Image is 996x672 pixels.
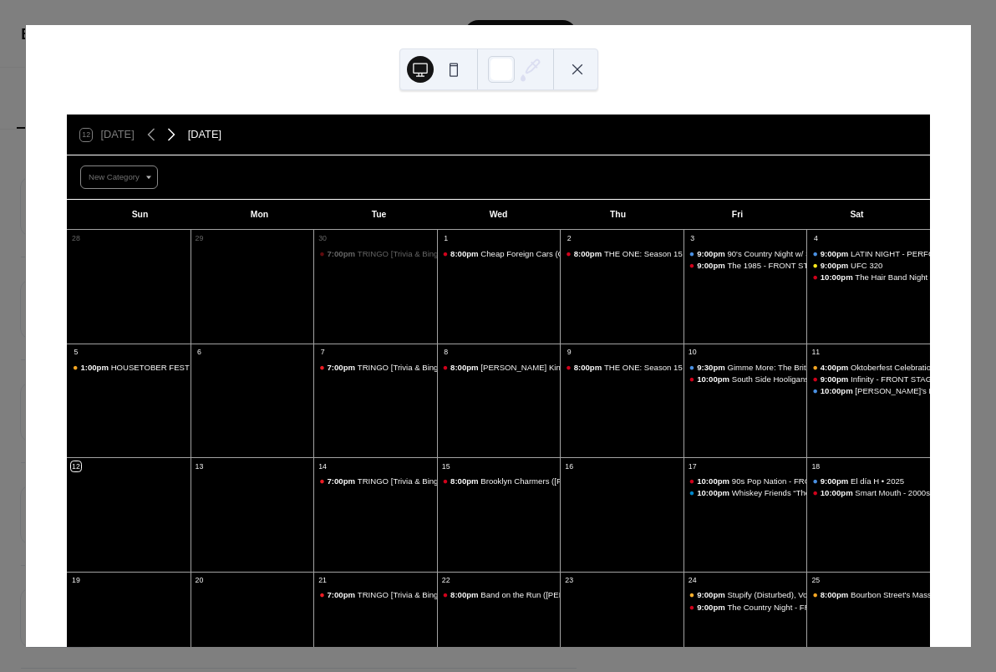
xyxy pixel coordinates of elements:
span: 7:00pm [328,248,358,259]
span: 9:00pm [697,602,727,613]
div: 19 [71,575,81,585]
div: The Hair Band Night - FRONT STAGE [806,272,930,283]
div: The Hair Band Night - FRONT STAGE [855,272,991,283]
span: 9:00pm [821,374,851,384]
div: 2 [564,233,574,243]
span: 10:00pm [697,476,732,486]
div: 90s Pop Nation - FRONT STAGE [683,476,807,486]
span: 8:00pm [450,362,480,373]
span: 8:00pm [450,476,480,486]
div: 29 [194,233,204,243]
div: Infinity - FRONT STAGE [806,374,930,384]
div: 11 [811,348,821,358]
div: Sun [80,200,200,230]
div: 14 [318,461,328,471]
div: Band on the Run ([PERSON_NAME] Tribute) - FRONT STAGE [480,589,704,600]
div: 3 [688,233,698,243]
span: 9:00pm [821,260,851,271]
span: 9:00pm [821,248,851,259]
div: Whiskey Friends “The Morgan Wallen Experience“ - PERFORMANCE HALL [683,487,807,498]
div: 90's Country Night w/ South City Revival - PERFORMANCE HALL [727,248,963,259]
div: 25 [811,575,821,585]
span: 4:00pm [821,362,851,373]
span: 10:00pm [697,487,732,498]
div: LATIN NIGHT - PERFORMANCE HALL [806,248,930,259]
span: 10:00pm [821,272,856,283]
div: 7 [318,348,328,358]
div: 6 [194,348,204,358]
span: 9:30pm [697,362,727,373]
div: 22 [440,575,450,585]
span: 8:00pm [574,362,604,373]
div: Tue [319,200,439,230]
div: Gimme More: The Britney Experience - PERFORMANCE HALL [727,362,953,373]
div: THE ONE: Season 15 - WEEK 1 - First Impression Week [604,248,806,259]
div: Brooklyn Charmers (Steely Dan Tribute) - FRONT STAGE [437,476,561,486]
div: 16 [564,461,574,471]
div: South Side Hooligans - FRONT STAGE [683,374,807,384]
div: TRINGO [Trivia & Bingo] [313,362,437,373]
div: TRINGO [Trivia & Bingo] [313,248,437,259]
div: Band on the Run (Paul McCartney Tribute) - FRONT STAGE [437,589,561,600]
div: Bourbon Street's Massive Halloween Party | Presented by Haunted House Chicago & Midnight Terror [806,589,930,600]
div: LATIN NIGHT - PERFORMANCE HALL [851,248,992,259]
span: 10:00pm [821,385,856,396]
span: 9:00pm [697,260,727,271]
div: The Country Night - FRONT STAGE [683,602,807,613]
div: 5 [71,348,81,358]
span: 10:00pm [697,374,732,384]
div: Thu [558,200,678,230]
div: The 1985 - FRONT STAGE [683,260,807,271]
span: 7:00pm [328,362,358,373]
div: Cheap Foreign Cars (Cheap Trick, The Cars & Foreigner) - FRONT STAGE [480,248,748,259]
div: 20 [194,575,204,585]
span: 1:00pm [80,362,110,373]
div: Infinity - FRONT STAGE [851,374,938,384]
div: TRINGO [Trivia & Bingo] [358,362,445,373]
div: 15 [440,461,450,471]
div: Stupify (Disturbed), Voodoo (Godsmack) & Sound of Madness (Shinedown) at Bourbon Street [683,589,807,600]
div: 23 [564,575,574,585]
div: 90's Country Night w/ South City Revival - PERFORMANCE HALL [683,248,807,259]
div: Cheap Foreign Cars (Cheap Trick, The Cars & Foreigner) - FRONT STAGE [437,248,561,259]
div: 12 [71,461,81,471]
span: 8:00pm [450,248,480,259]
div: The Country Night - FRONT STAGE [727,602,856,613]
div: Smart Mouth - 2000s Tribute Band - FRONT STAGE [806,487,930,498]
div: El día H • 2025 [806,476,930,486]
div: 17 [688,461,698,471]
div: TRINGO [Trivia & Bingo] [358,476,445,486]
div: 1 [440,233,450,243]
span: 10:00pm [821,487,856,498]
div: Sat [797,200,917,230]
div: TRINGO [Trivia & Bingo] [358,248,445,259]
div: Sarah's Place: A Zach Bryan & Noah Kahan Tribute - PERFORMANCE HALL [806,385,930,396]
div: HOUSETOBER FEST - Daytime Music Festival [67,362,191,373]
div: 21 [318,575,328,585]
div: UFC 320 [806,260,930,271]
div: Wed [439,200,558,230]
div: TRINGO [Trivia & Bingo] [358,589,445,600]
div: THE ONE: Season 15 - WEEK 2 - 80s/90s Pop [604,362,772,373]
div: THE ONE: Season 15 - WEEK 2 - 80s/90s Pop [560,362,683,373]
div: The 1985 - FRONT STAGE [727,260,824,271]
span: 8:00pm [821,589,851,600]
div: HOUSETOBER FEST - Daytime Music Festival [111,362,279,373]
span: 9:00pm [697,589,727,600]
div: Mon [200,200,319,230]
div: [PERSON_NAME] Kings ([PERSON_NAME] Tribute) - FRONT STAGE [480,362,732,373]
div: 30 [318,233,328,243]
span: 8:00pm [574,248,604,259]
div: 10 [688,348,698,358]
span: 7:00pm [328,589,358,600]
span: 9:00pm [821,476,851,486]
span: 7:00pm [328,476,358,486]
div: [DATE] [188,126,221,142]
div: 13 [194,461,204,471]
div: El día H • 2025 [851,476,904,486]
div: Gimme More: The Britney Experience - PERFORMANCE HALL [683,362,807,373]
div: THE ONE: Season 15 - WEEK 1 - First Impression Week [560,248,683,259]
div: Petty Kings (Tom Petty Tribute) - FRONT STAGE [437,362,561,373]
div: 28 [71,233,81,243]
div: 9 [564,348,574,358]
